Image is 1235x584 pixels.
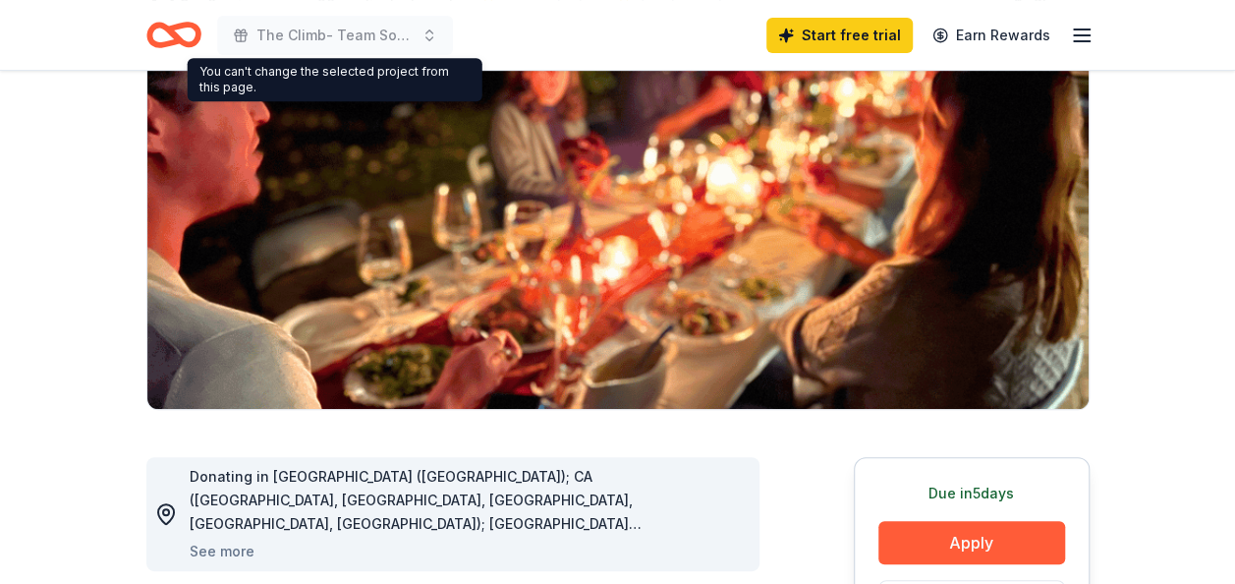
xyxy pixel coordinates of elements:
[766,18,913,53] a: Start free trial
[878,482,1065,505] div: Due in 5 days
[217,16,453,55] button: The Climb- Team Southern [GEOGRAPHIC_DATA]
[146,12,201,58] a: Home
[190,540,254,563] button: See more
[256,24,414,47] span: The Climb- Team Southern [GEOGRAPHIC_DATA]
[188,58,482,101] div: You can't change the selected project from this page.
[921,18,1062,53] a: Earn Rewards
[878,521,1065,564] button: Apply
[147,33,1089,409] img: Image for CookinGenie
